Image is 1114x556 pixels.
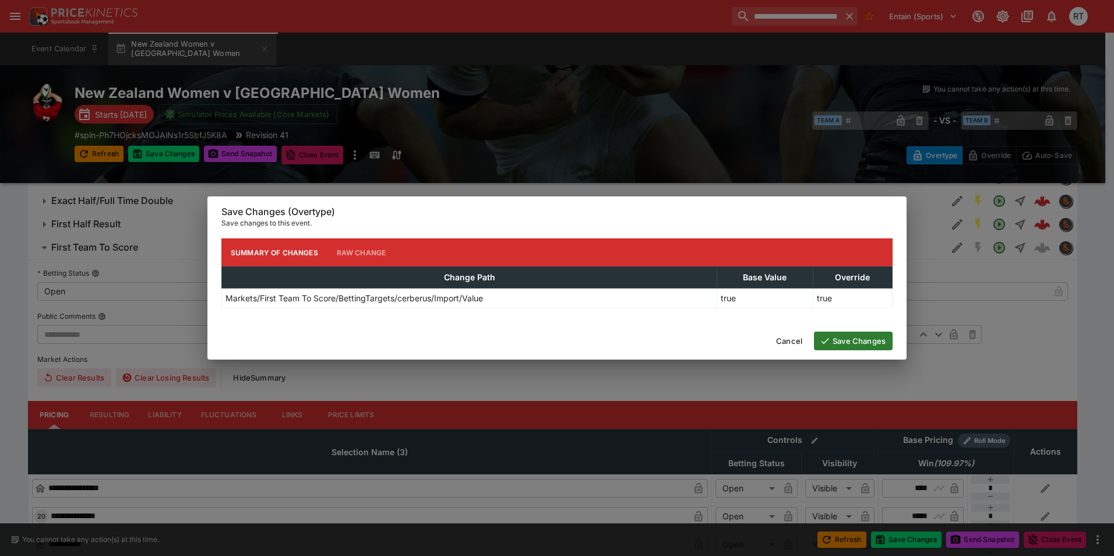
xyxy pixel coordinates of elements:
[221,206,893,218] h6: Save Changes (Overtype)
[717,267,813,288] th: Base Value
[813,267,892,288] th: Override
[222,267,717,288] th: Change Path
[813,288,892,308] td: true
[769,332,809,350] button: Cancel
[327,238,396,266] button: Raw Change
[221,238,327,266] button: Summary of Changes
[717,288,813,308] td: true
[814,332,893,350] button: Save Changes
[225,292,483,304] p: Markets/First Team To Score/BettingTargets/cerberus/Import/Value
[221,217,893,229] p: Save changes to this event.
